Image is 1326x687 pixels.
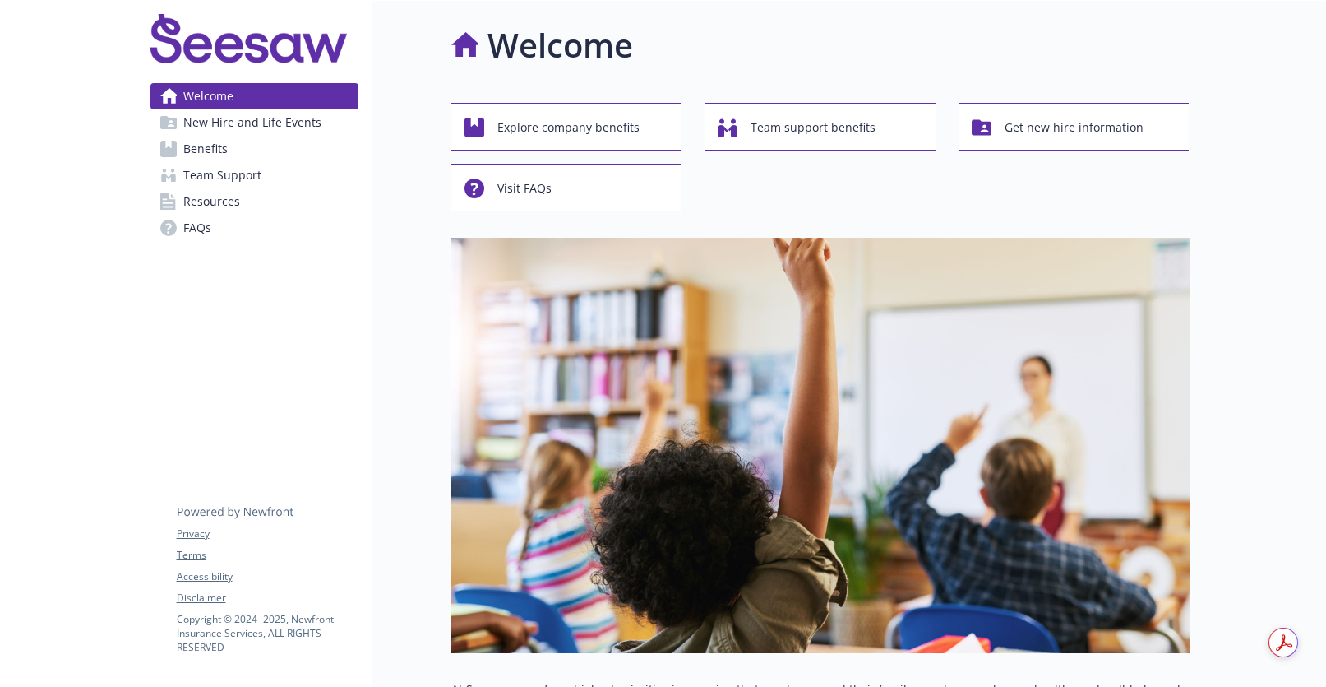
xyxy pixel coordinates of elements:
[751,112,876,143] span: Team support benefits
[183,162,261,188] span: Team Support
[150,162,358,188] a: Team Support
[497,112,640,143] span: Explore company benefits
[959,103,1190,151] button: Get new hire information
[183,109,321,136] span: New Hire and Life Events
[177,591,358,606] a: Disclaimer
[150,136,358,162] a: Benefits
[177,569,358,584] a: Accessibility
[183,136,228,162] span: Benefits
[487,21,633,70] h1: Welcome
[177,527,358,541] a: Privacy
[150,109,358,136] a: New Hire and Life Events
[451,103,682,151] button: Explore company benefits
[150,188,358,215] a: Resources
[451,164,682,211] button: Visit FAQs
[150,83,358,109] a: Welcome
[177,548,358,563] a: Terms
[497,173,552,204] span: Visit FAQs
[177,612,358,654] p: Copyright © 2024 - 2025 , Newfront Insurance Services, ALL RIGHTS RESERVED
[183,215,211,241] span: FAQs
[705,103,936,151] button: Team support benefits
[451,238,1190,653] img: overview page banner
[183,188,240,215] span: Resources
[150,215,358,241] a: FAQs
[1005,112,1144,143] span: Get new hire information
[183,83,233,109] span: Welcome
